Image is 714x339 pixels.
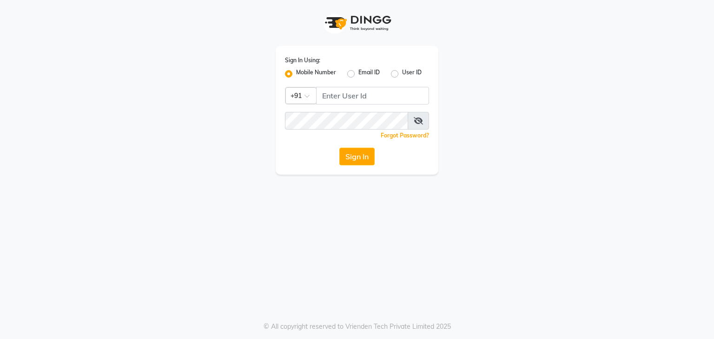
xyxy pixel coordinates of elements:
[320,9,394,37] img: logo1.svg
[358,68,380,79] label: Email ID
[402,68,422,79] label: User ID
[285,56,320,65] label: Sign In Using:
[316,87,429,104] input: Username
[381,132,429,139] a: Forgot Password?
[285,112,408,130] input: Username
[296,68,336,79] label: Mobile Number
[339,148,375,165] button: Sign In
